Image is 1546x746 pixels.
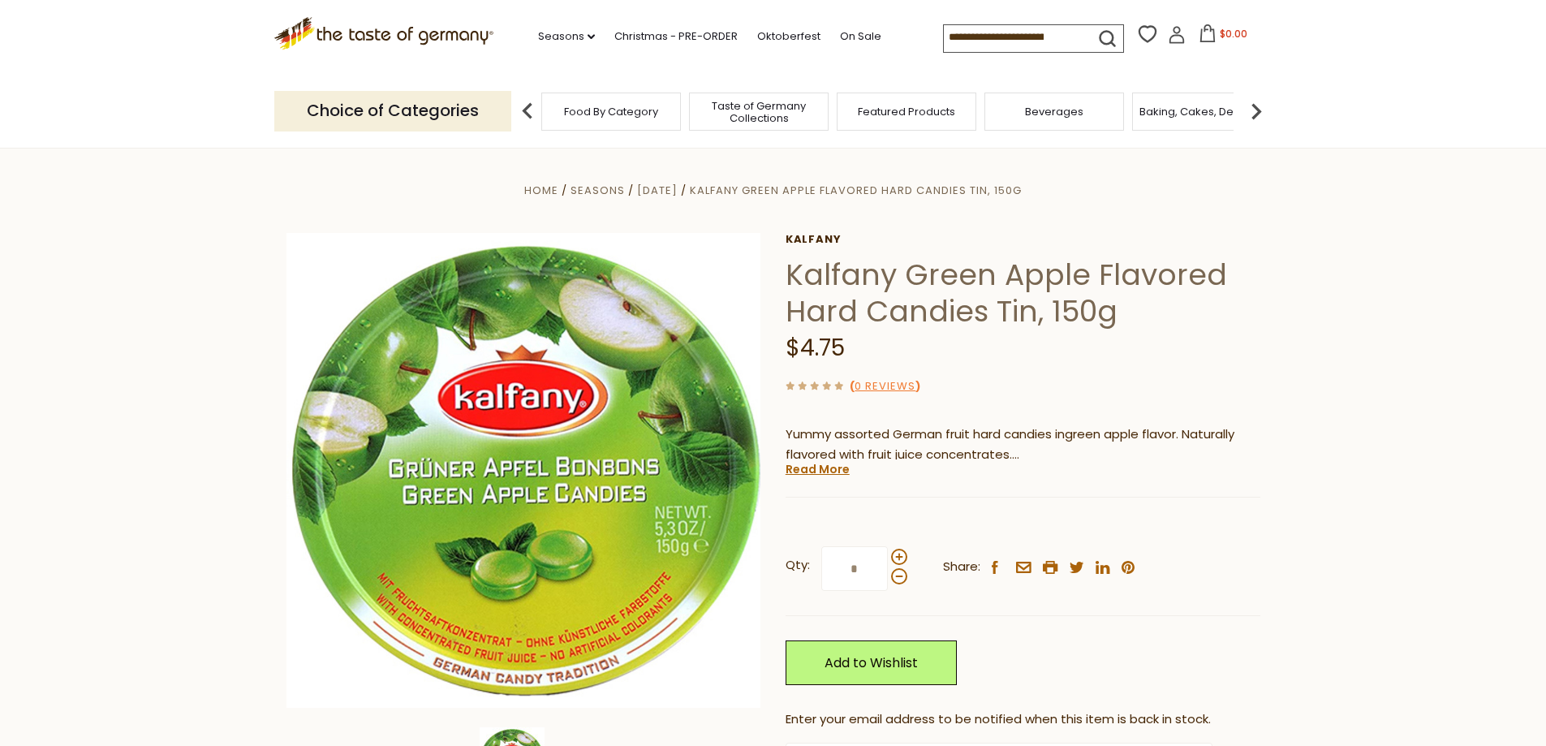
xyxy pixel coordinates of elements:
a: Add to Wishlist [786,640,957,685]
a: [DATE] [637,183,678,198]
a: 0 Reviews [855,378,915,395]
img: previous arrow [511,95,544,127]
span: Share: [943,557,980,577]
a: Featured Products [858,106,955,118]
strong: Qty: [786,555,810,576]
a: Baking, Cakes, Desserts [1139,106,1265,118]
a: Seasons [538,28,595,45]
img: Kalfany Green Apple Candies in Tin [286,233,761,708]
a: Beverages [1025,106,1083,118]
a: Taste of Germany Collections [694,100,824,124]
span: $4.75 [786,332,845,364]
a: Kalfany Green Apple Flavored Hard Candies Tin, 150g [690,183,1022,198]
a: Read More [786,461,850,477]
a: Food By Category [564,106,658,118]
h1: Kalfany Green Apple Flavored Hard Candies Tin, 150g [786,257,1260,330]
p: Yummy assorted German fruit hard candies in . Naturally flavored with fruit juice concentrates. [786,425,1260,465]
span: $0.00 [1220,27,1247,41]
a: Oktoberfest [757,28,820,45]
span: green apple flavor [1065,425,1176,442]
span: ( ) [850,378,920,394]
img: next arrow [1240,95,1273,127]
a: Kalfany [786,233,1260,246]
p: Choice of Categories [274,91,511,131]
a: Seasons [571,183,625,198]
a: Christmas - PRE-ORDER [614,28,738,45]
div: Enter your email address to be notified when this item is back in stock. [786,709,1260,730]
input: Qty: [821,546,888,591]
button: $0.00 [1189,24,1258,49]
a: On Sale [840,28,881,45]
a: Home [524,183,558,198]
